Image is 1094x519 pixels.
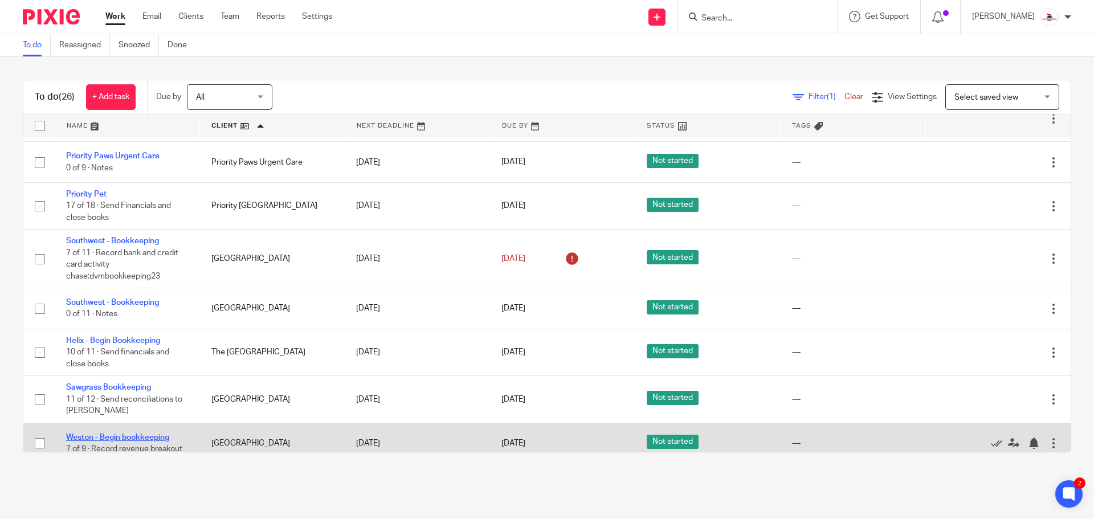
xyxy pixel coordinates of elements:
div: --- [792,438,915,449]
td: [DATE] [345,376,490,423]
span: [DATE] [501,202,525,210]
a: Priority Pet [66,190,107,198]
a: Clients [178,11,203,22]
span: View Settings [888,93,937,101]
a: Southwest - Bookkeeping [66,299,159,307]
div: --- [792,253,915,264]
a: Email [142,11,161,22]
span: [DATE] [501,158,525,166]
a: Weston - Begin bookkeeping [66,434,169,442]
div: --- [792,157,915,168]
span: Select saved view [954,93,1018,101]
p: [PERSON_NAME] [972,11,1035,22]
span: 11 of 12 · Send reconciliations to [PERSON_NAME] [66,395,182,415]
span: [DATE] [501,255,525,263]
td: [DATE] [345,182,490,229]
span: Not started [647,154,699,168]
td: [DATE] [345,288,490,329]
td: Priority [GEOGRAPHIC_DATA] [200,182,345,229]
div: --- [792,303,915,314]
img: EtsyProfilePhoto.jpg [1040,8,1059,26]
td: The [GEOGRAPHIC_DATA] [200,329,345,375]
p: Due by [156,91,181,103]
span: Tags [792,122,811,129]
a: Team [221,11,239,22]
a: Sawgrass Bookkeeping [66,383,151,391]
a: To do [23,34,51,56]
span: 7 of 9 · Record revenue breakout [66,445,182,453]
span: [DATE] [501,439,525,447]
span: Not started [647,391,699,405]
a: Done [168,34,195,56]
span: Not started [647,300,699,314]
a: Settings [302,11,332,22]
td: [GEOGRAPHIC_DATA] [200,288,345,329]
div: --- [792,346,915,358]
td: [DATE] [345,230,490,288]
span: (1) [827,93,836,101]
span: Not started [647,198,699,212]
span: Not started [647,250,699,264]
span: All [196,93,205,101]
a: Reassigned [59,34,110,56]
a: Helix - Begin Bookkeeping [66,337,160,345]
span: 10 of 11 · Send financials and close books [66,348,169,368]
td: [GEOGRAPHIC_DATA] [200,230,345,288]
input: Search [700,14,803,24]
a: + Add task [86,84,136,110]
div: --- [792,394,915,405]
a: Reports [256,11,285,22]
span: [DATE] [501,395,525,403]
span: 0 of 9 · Notes [66,164,113,172]
div: 2 [1074,477,1085,489]
td: [GEOGRAPHIC_DATA] [200,376,345,423]
td: Priority Paws Urgent Care [200,142,345,182]
span: [DATE] [501,348,525,356]
span: Not started [647,344,699,358]
span: 0 of 11 · Notes [66,310,117,318]
a: Clear [844,93,863,101]
td: [DATE] [345,329,490,375]
a: Mark as done [991,438,1008,449]
td: [DATE] [345,142,490,182]
a: Work [105,11,125,22]
span: (26) [59,92,75,101]
a: Priority Paws Urgent Care [66,152,160,160]
h1: To do [35,91,75,103]
a: Snoozed [119,34,159,56]
span: 17 of 18 · Send Financials and close books [66,202,171,222]
div: --- [792,200,915,211]
a: Southwest - Bookkeeping [66,237,159,245]
span: 7 of 11 · Record bank and credit card activity chase:dvmbookkeeping23 [66,249,178,280]
td: [GEOGRAPHIC_DATA] [200,423,345,463]
span: Get Support [865,13,909,21]
img: Pixie [23,9,80,24]
span: Not started [647,435,699,449]
span: [DATE] [501,305,525,313]
td: [DATE] [345,423,490,463]
span: Filter [809,93,844,101]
